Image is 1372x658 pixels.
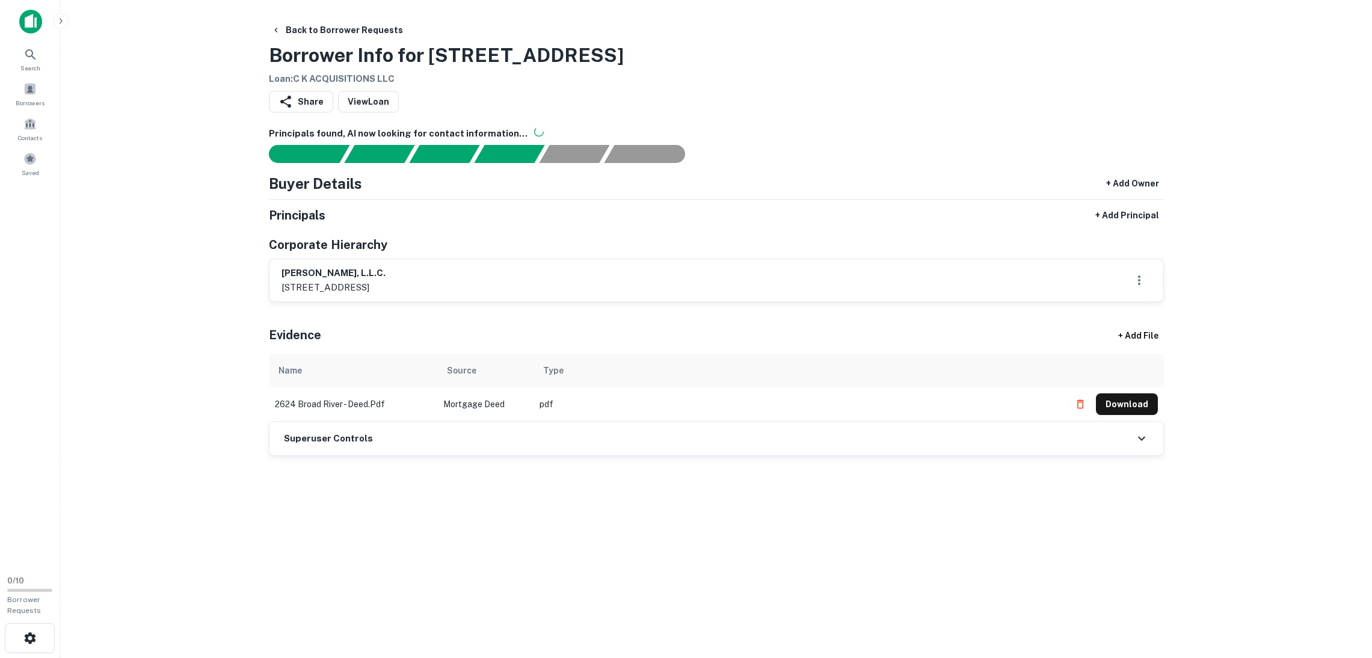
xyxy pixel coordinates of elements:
button: + Add Principal [1091,204,1164,226]
a: Contacts [4,112,57,145]
th: Source [437,354,534,387]
span: Search [20,63,40,73]
span: Contacts [18,133,42,143]
td: pdf [534,387,1063,421]
a: Borrowers [4,78,57,110]
span: Saved [22,168,39,177]
button: Delete file [1069,395,1091,414]
button: Share [269,91,333,112]
th: Name [269,354,437,387]
h6: Loan : C K ACQUISITIONS LLC [269,72,624,86]
button: + Add Owner [1101,173,1164,194]
div: Sending borrower request to AI... [254,145,345,163]
div: Documents found, AI parsing details... [409,145,479,163]
div: AI fulfillment process complete. [604,145,700,163]
th: Type [534,354,1063,387]
span: 0 / 10 [7,576,24,585]
div: scrollable content [269,354,1164,421]
h6: Superuser Controls [284,432,373,446]
h5: Corporate Hierarchy [269,236,387,254]
td: 2624 broad river - deed.pdf [269,387,437,421]
p: [STREET_ADDRESS] [281,280,386,295]
span: Borrower Requests [7,595,41,615]
div: Type [543,363,564,378]
a: Search [4,43,57,75]
h4: Buyer Details [269,173,362,194]
button: Download [1096,393,1158,415]
a: Saved [4,147,57,180]
td: Mortgage Deed [437,387,534,421]
h3: Borrower Info for [STREET_ADDRESS] [269,41,624,70]
h5: Principals [269,206,325,224]
a: ViewLoan [338,91,399,112]
div: Principals found, still searching for contact information. This may take time... [539,145,609,163]
div: + Add File [1097,325,1181,346]
h6: [PERSON_NAME], l.l.c. [281,266,386,280]
div: Name [278,363,302,378]
div: Principals found, AI now looking for contact information... [474,145,544,163]
button: Back to Borrower Requests [266,19,408,41]
h5: Evidence [269,326,321,344]
img: capitalize-icon.png [19,10,42,34]
div: Your request is received and processing... [344,145,414,163]
h6: Principals found, AI now looking for contact information... [269,127,1164,141]
span: Borrowers [16,98,45,108]
div: Source [447,363,476,378]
